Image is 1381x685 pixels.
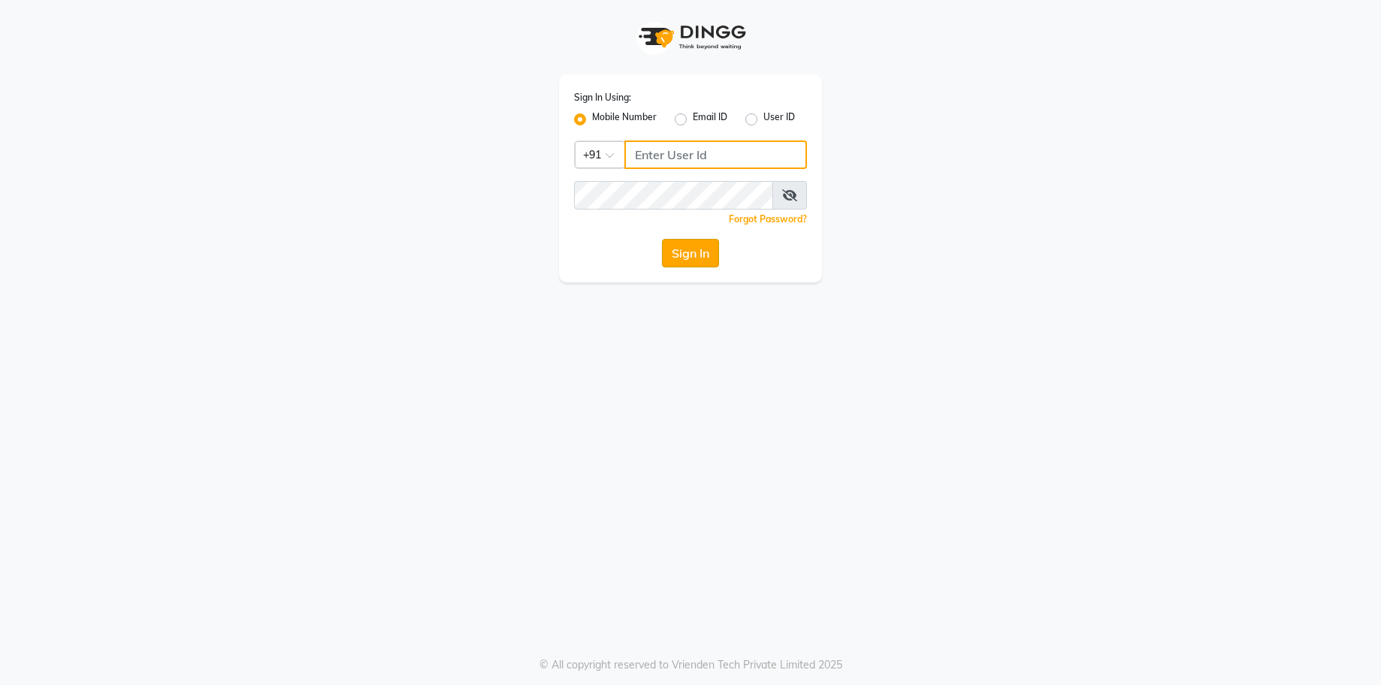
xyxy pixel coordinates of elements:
input: Username [574,181,773,210]
label: User ID [763,110,795,128]
input: Username [624,140,807,169]
label: Email ID [693,110,727,128]
button: Sign In [662,239,719,267]
a: Forgot Password? [729,213,807,225]
label: Sign In Using: [574,91,631,104]
label: Mobile Number [592,110,657,128]
img: logo1.svg [630,15,751,59]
